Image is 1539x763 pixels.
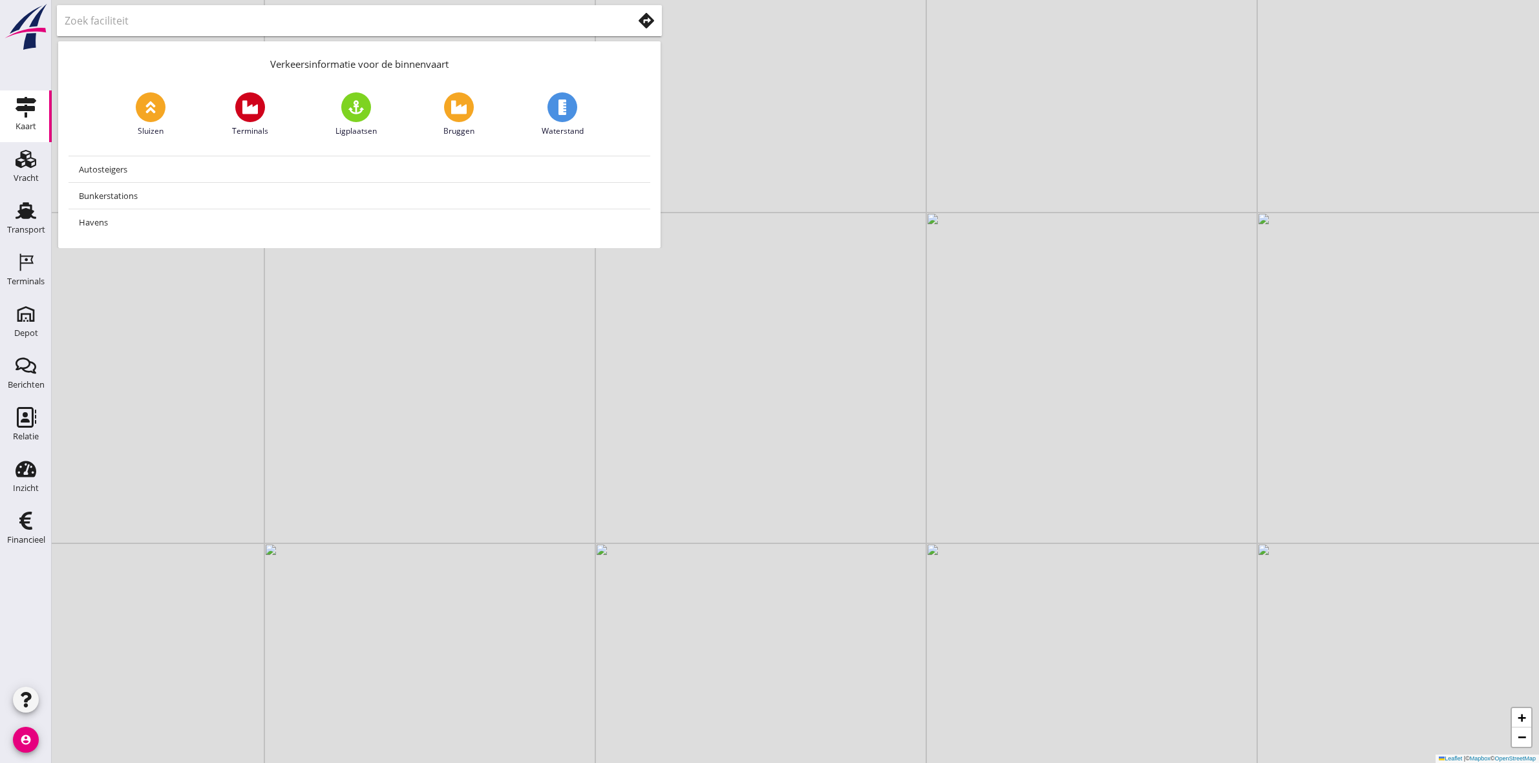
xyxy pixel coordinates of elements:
img: logo-small.a267ee39.svg [3,3,49,51]
div: Havens [79,214,640,230]
a: Leaflet [1439,755,1462,762]
div: Financieel [7,536,45,544]
div: Vracht [14,174,39,182]
input: Zoek faciliteit [65,10,615,31]
span: Terminals [232,125,268,137]
div: Berichten [8,381,45,389]
div: © © [1436,755,1539,763]
div: Kaart [16,122,36,131]
a: Ligplaatsen [335,92,377,137]
div: Verkeersinformatie voor de binnenvaart [58,41,661,82]
a: Waterstand [542,92,584,137]
span: Waterstand [542,125,584,137]
a: Zoom in [1512,708,1531,727]
div: Relatie [13,432,39,441]
a: Terminals [232,92,268,137]
span: Bruggen [443,125,474,137]
div: Bunkerstations [79,188,640,204]
i: account_circle [13,727,39,753]
div: Inzicht [13,484,39,492]
span: Sluizen [138,125,164,137]
a: Sluizen [136,92,165,137]
div: Autosteigers [79,162,640,177]
a: OpenStreetMap [1494,755,1536,762]
span: + [1518,709,1526,726]
div: Transport [7,225,45,234]
span: Ligplaatsen [335,125,377,137]
span: | [1464,755,1465,762]
a: Mapbox [1470,755,1491,762]
span: − [1518,729,1526,745]
a: Bruggen [443,92,474,137]
div: Terminals [7,277,45,286]
div: Depot [14,329,38,337]
a: Zoom out [1512,727,1531,747]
